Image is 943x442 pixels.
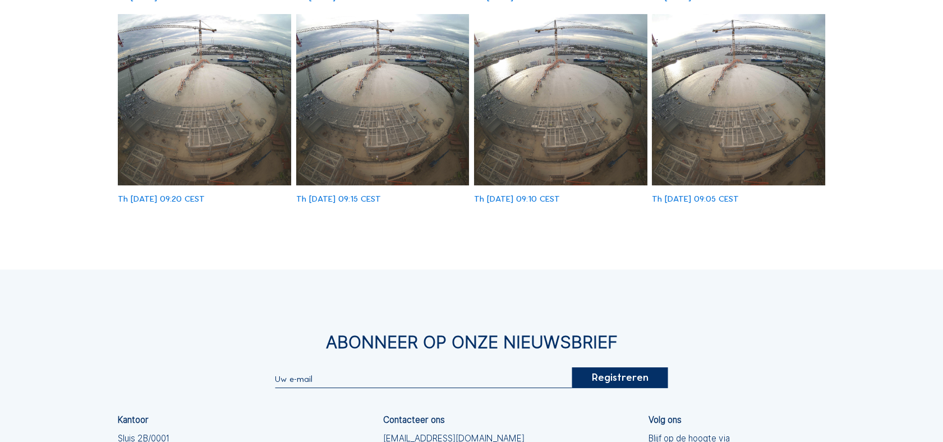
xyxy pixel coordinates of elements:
div: Volg ons [648,416,682,424]
div: Th [DATE] 09:10 CEST [474,194,560,203]
img: image_53408877 [296,14,470,186]
img: image_53409052 [118,14,291,186]
div: Registreren [572,367,668,388]
input: Uw e-mail [275,373,572,384]
div: Contacteer ons [383,416,445,424]
div: Abonneer op onze nieuwsbrief [118,334,825,351]
div: Th [DATE] 09:05 CEST [652,194,739,203]
div: Th [DATE] 09:20 CEST [118,194,205,203]
img: image_53408714 [474,14,647,186]
img: image_53408636 [652,14,825,186]
div: Th [DATE] 09:15 CEST [296,194,381,203]
div: Kantoor [118,416,149,424]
